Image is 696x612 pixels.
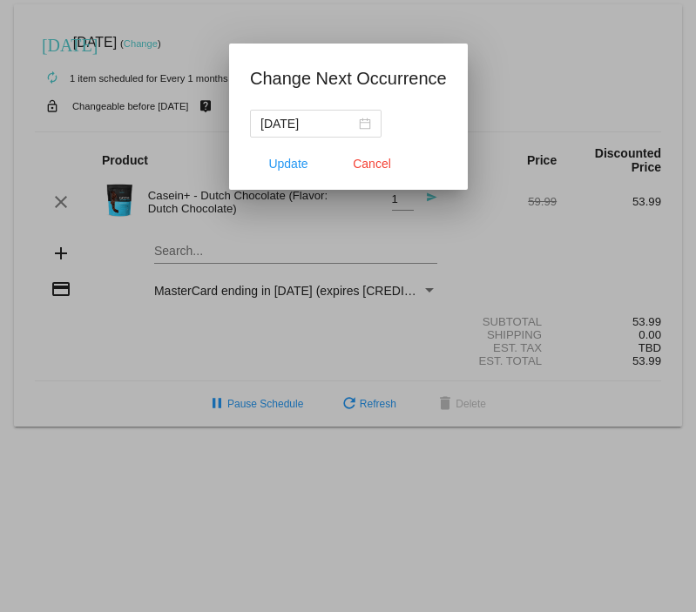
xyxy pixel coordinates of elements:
h1: Change Next Occurrence [250,64,447,92]
input: Select date [260,114,355,133]
span: Cancel [353,157,391,171]
button: Close dialog [334,148,410,179]
button: Update [250,148,327,179]
span: Update [268,157,307,171]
